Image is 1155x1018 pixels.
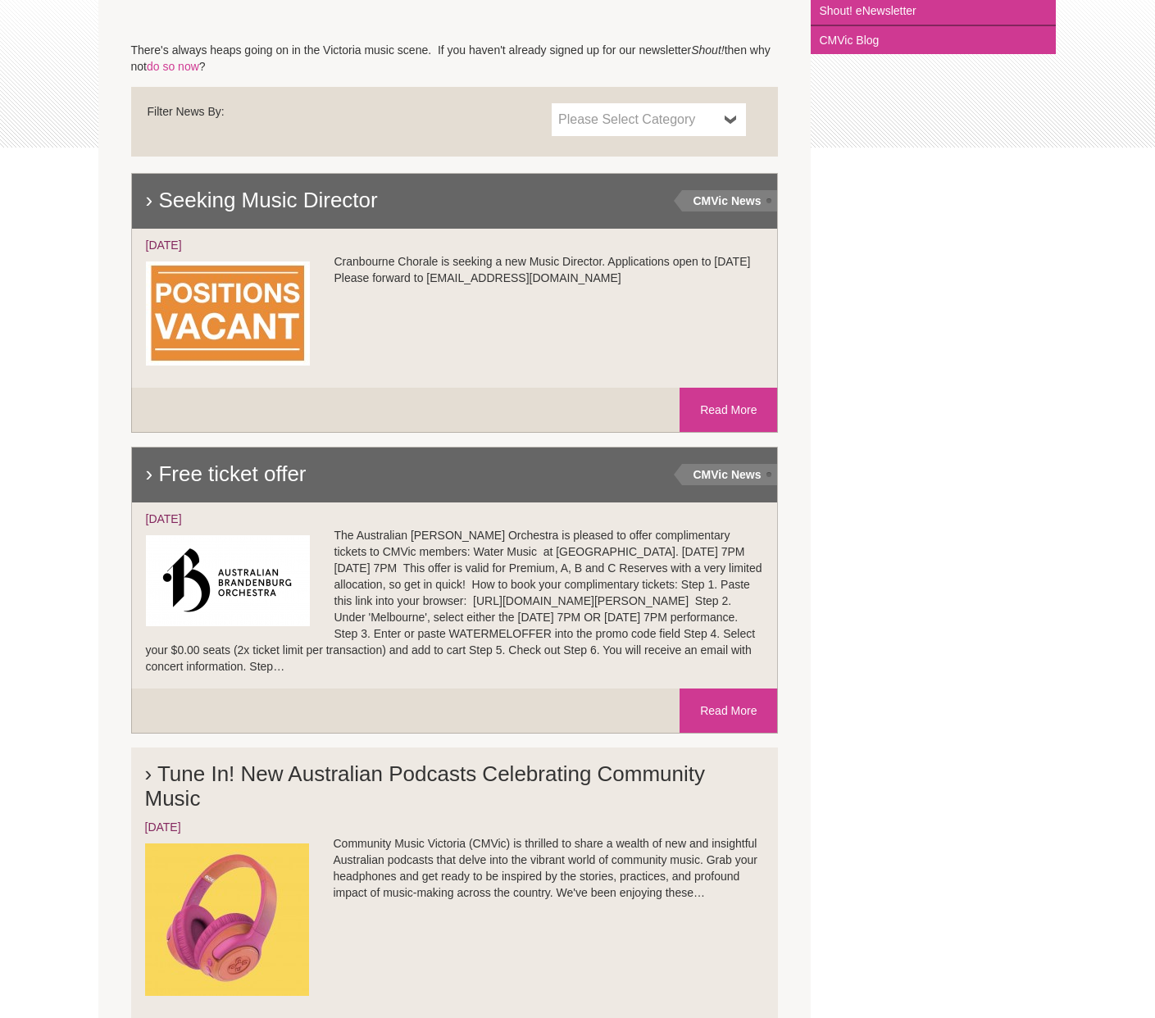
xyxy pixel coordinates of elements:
p: There's always heaps going on in the Victoria music scene. If you haven't already signed up for o... [131,42,779,75]
a: do so now [147,60,199,73]
h2: › Tune In! New Australian Podcasts Celebrating Community Music [145,745,765,819]
a: CMVic Blog [811,26,1056,54]
a: Read More [680,388,777,432]
h2: › Free ticket offer [130,445,780,502]
div: [DATE] [145,819,765,835]
a: Read More [680,689,777,733]
li: The Australian [PERSON_NAME] Orchestra is pleased to offer complimentary tickets to CMVic members... [131,447,779,689]
a: Please Select Category [552,103,746,136]
img: Australian_Brandenburg_Orchestra.png [146,535,310,626]
li: Community Music Victoria (CMVic) is thrilled to share a wealth of new and insightful Australian p... [131,748,779,1018]
em: Shout! [691,43,724,57]
div: [DATE] [146,511,764,527]
img: POSITION_vacant.jpg [146,261,310,366]
h2: › Seeking Music Director [130,171,780,229]
div: [DATE] [146,237,764,253]
span: Please Select Category [558,110,718,130]
div: Filter News By: [148,103,552,128]
strong: CMVic News [693,468,761,481]
li: Cranbourne Chorale is seeking a new Music Director. Applications open to [DATE] Please forward to... [131,173,779,388]
img: Headphones.jpg [145,843,309,996]
strong: CMVic News [693,194,761,207]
